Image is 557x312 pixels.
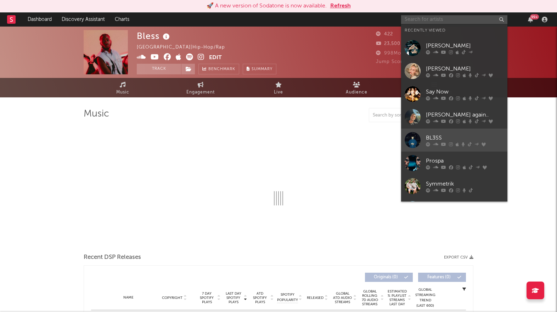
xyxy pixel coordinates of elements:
[251,291,269,304] span: ATD Spotify Plays
[426,64,504,73] div: [PERSON_NAME]
[224,291,243,304] span: Last Day Spotify Plays
[105,295,152,300] div: Name
[240,78,317,97] a: Live
[346,88,367,97] span: Audience
[116,88,129,97] span: Music
[426,41,504,50] div: [PERSON_NAME]
[401,83,507,106] a: Say Now
[317,78,395,97] a: Audience
[528,17,533,22] button: 99+
[530,14,539,19] div: 99 +
[387,289,407,306] span: Estimated % Playlist Streams Last Day
[137,30,171,42] div: Bless
[208,65,235,74] span: Benchmark
[330,2,351,10] button: Refresh
[426,134,504,142] div: BL3SS
[415,287,436,308] div: Global Streaming Trend (Last 60D)
[333,291,352,304] span: Global ATD Audio Streams
[243,64,276,74] button: Summary
[426,110,504,119] div: [PERSON_NAME] again..
[365,273,413,282] button: Originals(0)
[370,275,402,279] span: Originals ( 0 )
[162,296,182,300] span: Copyright
[401,152,507,175] a: Prospa
[137,43,233,52] div: [GEOGRAPHIC_DATA] | Hip-Hop/Rap
[426,87,504,96] div: Say Now
[84,78,162,97] a: Music
[376,51,437,56] span: 998 Monthly Listeners
[360,289,379,306] span: Global Rolling 7D Audio Streams
[110,12,134,27] a: Charts
[84,253,141,262] span: Recent DSP Releases
[162,78,240,97] a: Engagement
[405,26,504,35] div: Recently Viewed
[209,53,222,62] button: Edit
[395,78,473,97] a: Playlists/Charts
[307,296,323,300] span: Released
[401,106,507,129] a: [PERSON_NAME] again..
[401,59,507,83] a: [PERSON_NAME]
[376,32,393,36] span: 422
[376,41,400,46] span: 23,500
[277,292,298,303] span: Spotify Popularity
[137,64,181,74] button: Track
[197,291,216,304] span: 7 Day Spotify Plays
[186,88,215,97] span: Engagement
[401,15,507,24] input: Search for artists
[198,64,239,74] a: Benchmark
[423,275,455,279] span: Features ( 0 )
[376,59,418,64] span: Jump Score: 28.0
[23,12,57,27] a: Dashboard
[401,129,507,152] a: BL3SS
[369,113,444,118] input: Search by song name or URL
[401,198,507,221] a: [PERSON_NAME]
[444,255,473,260] button: Export CSV
[252,67,272,71] span: Summary
[207,2,327,10] div: 🚀 A new version of Sodatone is now available.
[401,36,507,59] a: [PERSON_NAME]
[401,175,507,198] a: Symmetrik
[57,12,110,27] a: Discovery Assistant
[426,180,504,188] div: Symmetrik
[426,157,504,165] div: Prospa
[418,273,466,282] button: Features(0)
[274,88,283,97] span: Live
